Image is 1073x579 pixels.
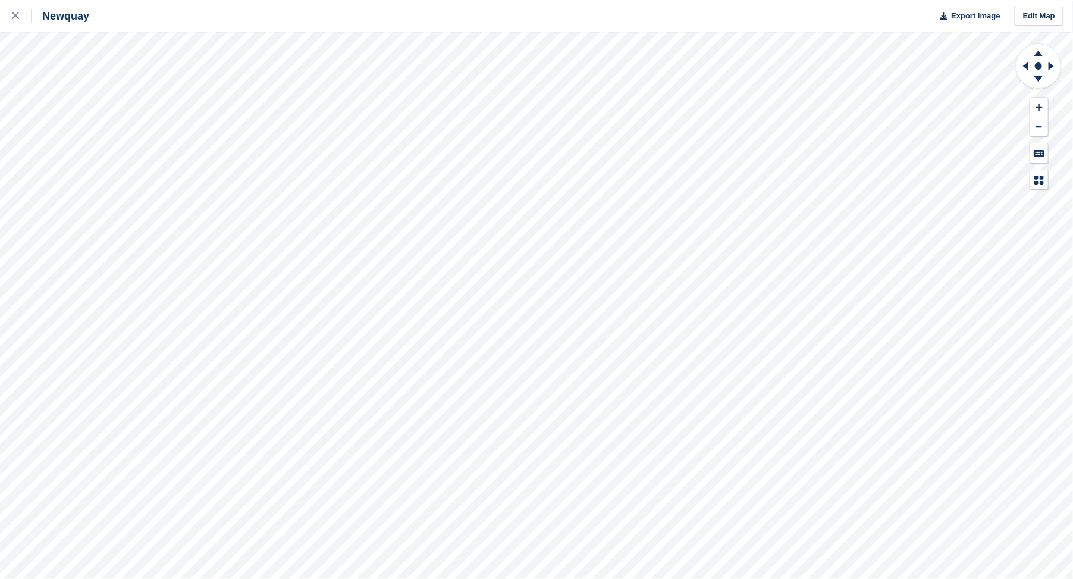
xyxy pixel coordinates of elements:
button: Zoom Out [1030,117,1048,137]
button: Export Image [933,7,1000,26]
span: Export Image [951,10,1000,22]
div: Newquay [32,9,89,23]
button: Keyboard Shortcuts [1030,143,1048,163]
button: Map Legend [1030,170,1048,190]
a: Edit Map [1015,7,1063,26]
button: Zoom In [1030,98,1048,117]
